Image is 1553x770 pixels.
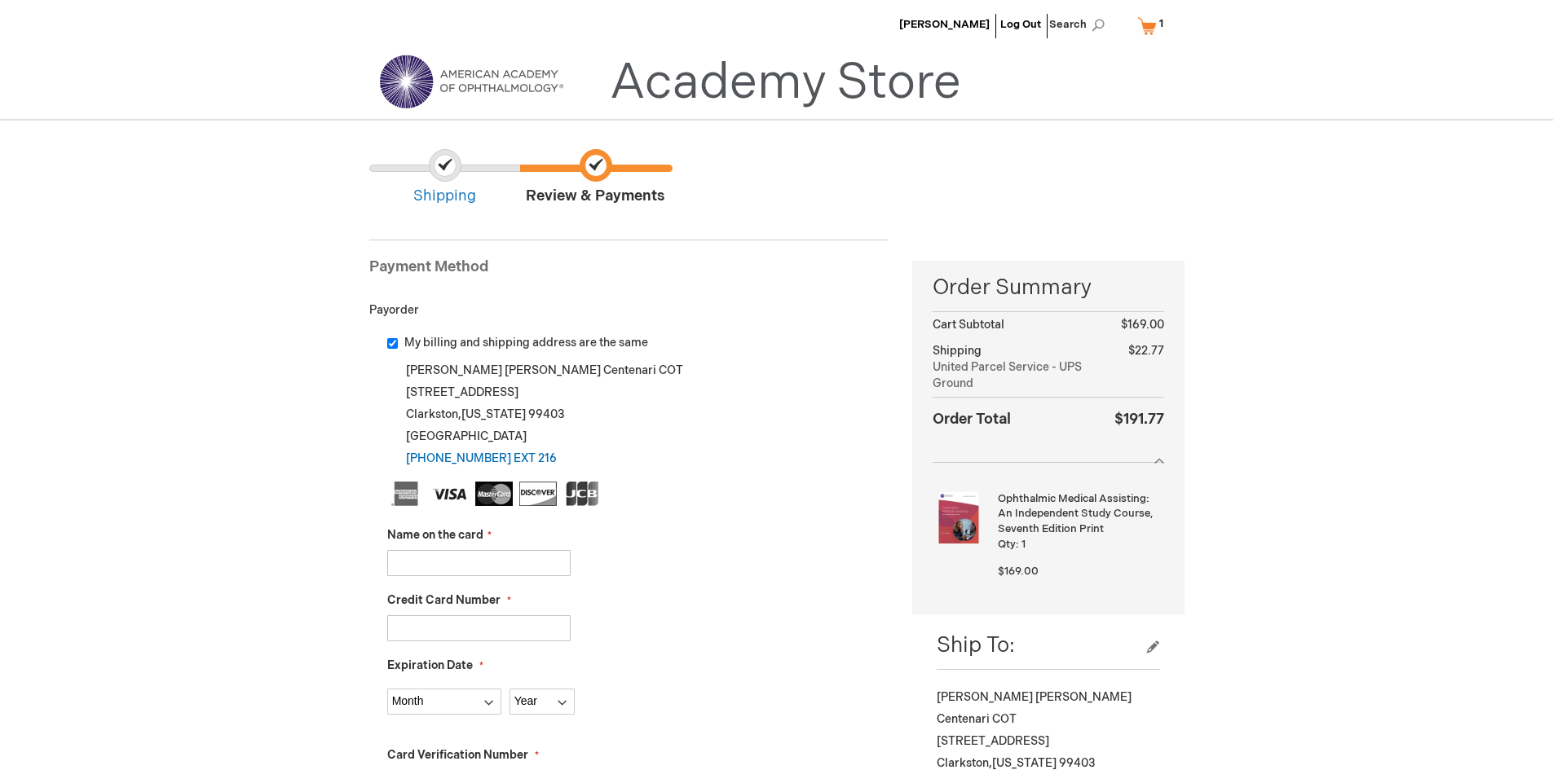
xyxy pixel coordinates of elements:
[519,482,557,506] img: Discover
[1121,318,1164,332] span: $169.00
[610,54,961,112] a: Academy Store
[387,528,483,542] span: Name on the card
[899,18,990,31] a: [PERSON_NAME]
[933,407,1011,430] strong: Order Total
[933,359,1109,392] span: United Parcel Service - UPS Ground
[933,344,982,358] span: Shipping
[387,748,528,762] span: Card Verification Number
[1128,344,1164,358] span: $22.77
[992,756,1057,770] span: [US_STATE]
[1000,18,1041,31] a: Log Out
[475,482,513,506] img: MasterCard
[563,482,601,506] img: JCB
[461,407,526,421] span: [US_STATE]
[387,482,425,506] img: American Express
[998,565,1039,578] span: $169.00
[1049,8,1111,41] span: Search
[369,257,889,286] div: Payment Method
[387,359,889,469] div: [PERSON_NAME] [PERSON_NAME] Centenari COT [STREET_ADDRESS] Clarkston , 99403 [GEOGRAPHIC_DATA]
[431,482,469,506] img: Visa
[387,593,501,607] span: Credit Card Number
[387,658,473,672] span: Expiration Date
[406,451,557,465] a: [PHONE_NUMBER] EXT 216
[404,336,648,350] span: My billing and shipping address are the same
[933,491,985,543] img: Ophthalmic Medical Assisting: An Independent Study Course, Seventh Edition Print
[1021,538,1026,551] span: 1
[937,633,1015,658] span: Ship To:
[369,303,419,317] span: Payorder
[933,312,1109,339] th: Cart Subtotal
[1114,411,1164,428] span: $191.77
[369,149,520,207] span: Shipping
[1134,11,1174,40] a: 1
[998,491,1159,537] strong: Ophthalmic Medical Assisting: An Independent Study Course, Seventh Edition Print
[998,538,1016,551] span: Qty
[1159,17,1163,30] span: 1
[933,273,1163,311] span: Order Summary
[520,149,671,207] span: Review & Payments
[387,615,571,641] input: Credit Card Number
